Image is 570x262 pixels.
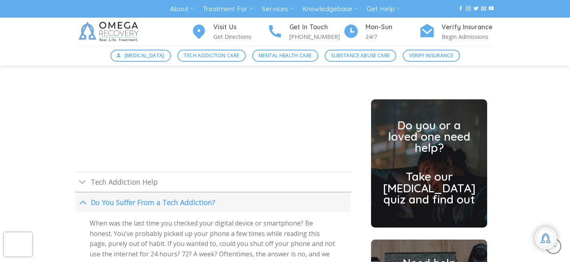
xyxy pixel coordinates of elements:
h2: Take our [MEDICAL_DATA] quiz and find out [383,171,476,206]
h4: Verify Insurance [442,22,495,32]
a: Follow on Twitter [474,6,478,12]
a: [MEDICAL_DATA] [110,50,171,62]
a: Do you or a loved one need help? [388,118,470,155]
a: Follow on Instagram [466,6,471,12]
span: Tech Addiction Care [184,52,239,59]
a: Services [262,2,293,16]
h4: Visit Us [213,22,267,32]
a: Toggle Do You Suffer From a Tech Addiction? [75,192,351,212]
p: 24/7 [365,32,419,41]
a: Get In Touch [PHONE_NUMBER] [267,22,343,42]
a: About [170,2,194,16]
a: Follow on Facebook [458,6,463,12]
a: Send us an email [481,6,486,12]
a: Mental Health Care [252,50,318,62]
span: Substance Abuse Care [331,52,389,59]
a: Visit Us Get Directions [191,22,267,42]
a: Tech Addiction Care [177,50,246,62]
a: Get Help [367,2,400,16]
a: Toggle Tech Addiction Help [75,172,351,192]
button: Toggle [75,193,90,211]
p: Get Directions [213,32,267,41]
span: [MEDICAL_DATA] [124,52,165,59]
span: Tech Addiction Help [91,177,158,187]
a: Follow on YouTube [489,6,494,12]
p: Begin Admissions [442,32,495,41]
span: Mental Health Care [259,52,311,59]
span: Verify Insurance [409,52,453,59]
span: Do You Suffer From a Tech Addiction? [91,198,215,207]
a: Verify Insurance [403,50,460,62]
button: Toggle [75,174,90,191]
h4: Mon-Sun [365,22,419,32]
a: Substance Abuse Care [325,50,396,62]
p: [PHONE_NUMBER] [289,32,343,41]
img: Omega Recovery [75,18,145,46]
a: Take our [MEDICAL_DATA] quiz and find out [383,158,476,206]
a: Verify Insurance Begin Admissions [419,22,495,42]
a: Treatment For [203,2,253,16]
h4: Get In Touch [289,22,343,32]
a: Knowledgebase [302,2,357,16]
